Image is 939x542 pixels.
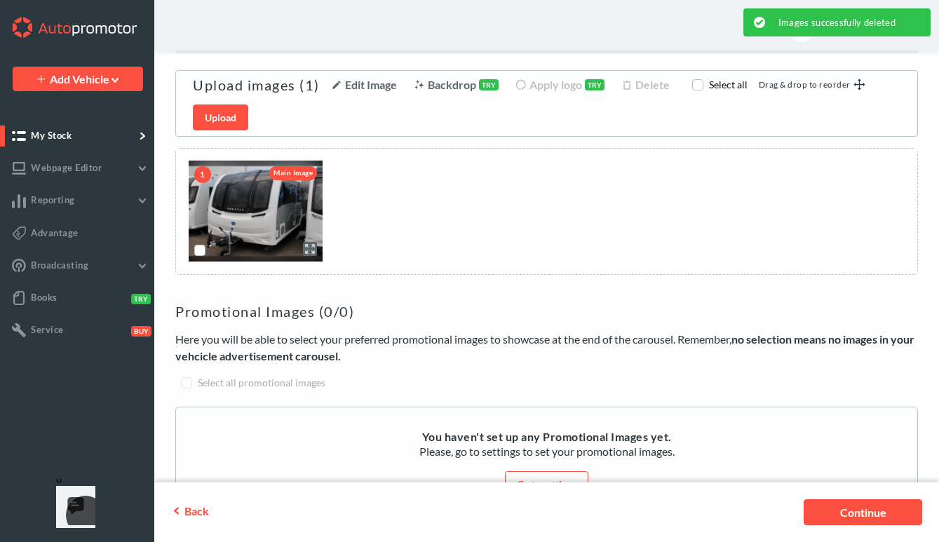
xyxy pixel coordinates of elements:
[428,78,476,91] span: Backdrop
[31,259,88,271] span: Broadcasting
[505,471,588,497] button: Go to settings
[131,326,151,337] span: Buy
[31,194,75,205] span: Reporting
[31,227,79,238] span: Advantage
[414,78,499,91] a: Backdrop TRY
[759,79,851,90] span: Drag & drop to reorder
[184,504,209,517] span: Back
[128,292,149,304] button: Try
[419,445,675,458] span: Please, go to settings to set your promotional images.
[585,79,604,90] span: TRY
[804,499,922,525] a: Continue
[128,325,149,336] button: Buy
[13,67,143,91] a: Add Vehicle
[193,76,320,93] div: Upload images (1)
[31,292,58,303] span: Books
[31,130,72,141] span: My Stock
[48,479,109,539] iframe: Front Chat
[269,166,317,180] div: Main Image
[479,79,499,90] span: TRY
[692,79,748,90] label: Select all
[175,303,918,320] div: Promotional Images (0/0)
[31,162,102,173] span: Webpage Editor
[189,161,323,262] img: df955180-500c-f8c6-ee01-111f2e3d5dd1.jpg
[31,324,64,335] span: Service
[131,294,151,304] span: Try
[175,332,914,363] b: no selection means no images in your vehcicle advertisement carousel.
[194,166,211,183] div: 1
[193,104,248,130] a: Upload
[176,407,917,520] div: scrollable content
[50,72,121,86] span: Add Vehicle
[175,331,918,365] div: Here you will be able to select your preferred promotional images to showcase at the end of the c...
[176,149,917,274] div: scrollable content
[345,78,397,91] span: Edit Image
[778,17,896,28] div: Images successfully deleted
[198,430,895,443] span: You haven't set up any Promotional Images yet.
[515,78,604,91] a: Apply logo TRY
[171,505,238,519] a: Back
